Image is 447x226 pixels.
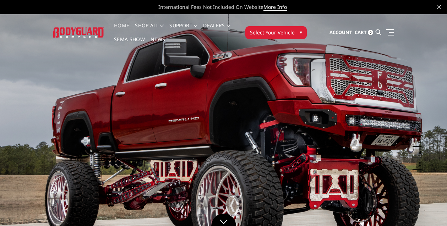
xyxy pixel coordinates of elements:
[300,28,302,36] span: ▾
[245,26,307,39] button: Select Your Vehicle
[114,23,129,37] a: Home
[329,29,352,35] span: Account
[355,23,373,42] a: Cart 0
[414,136,421,147] button: 3 of 5
[411,192,447,226] iframe: Chat Widget
[263,4,287,11] a: More Info
[414,147,421,158] button: 4 of 5
[53,27,104,37] img: BODYGUARD BUMPERS
[414,158,421,170] button: 5 of 5
[368,30,373,35] span: 0
[211,214,236,226] a: Click to Down
[250,29,295,36] span: Select Your Vehicle
[135,23,164,37] a: shop all
[169,23,197,37] a: Support
[151,37,165,51] a: News
[329,23,352,42] a: Account
[414,124,421,136] button: 2 of 5
[114,37,145,51] a: SEMA Show
[355,29,367,35] span: Cart
[414,113,421,124] button: 1 of 5
[203,23,230,37] a: Dealers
